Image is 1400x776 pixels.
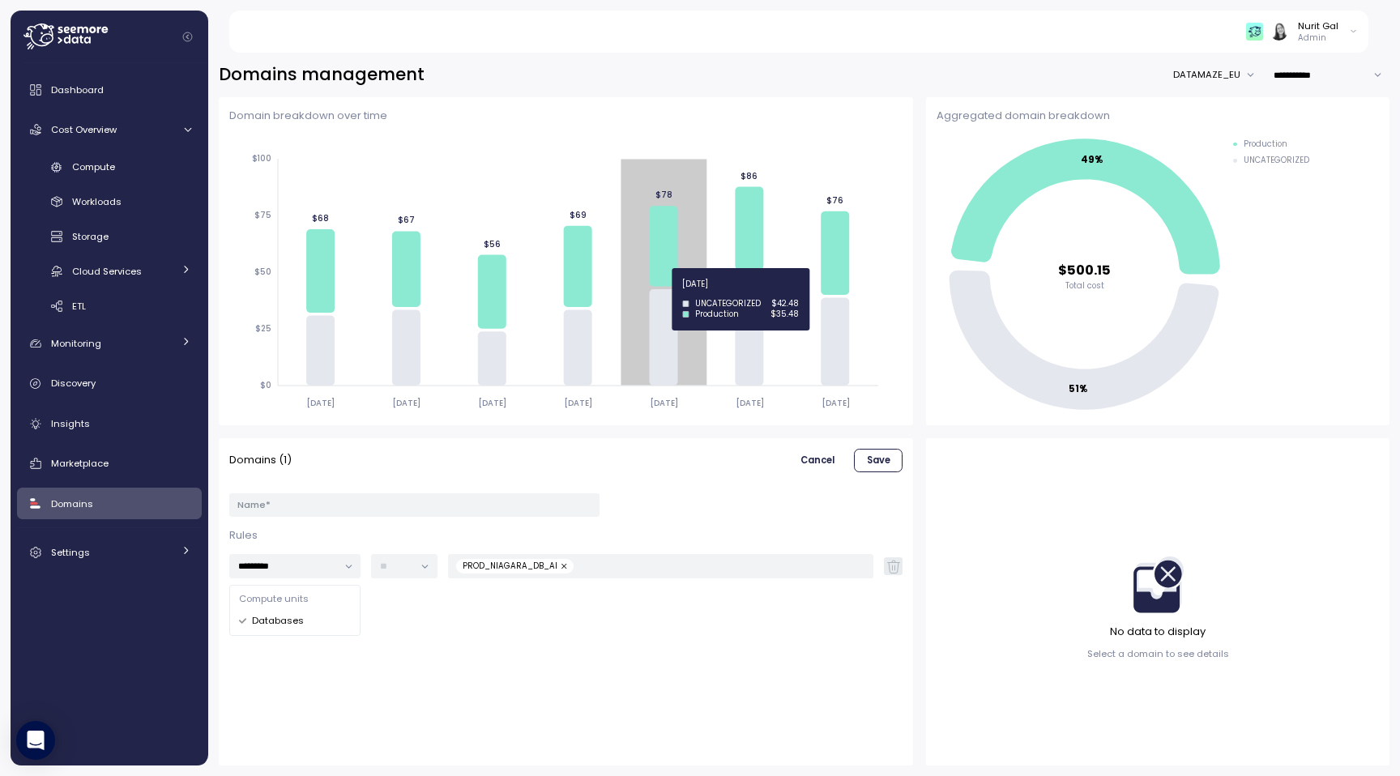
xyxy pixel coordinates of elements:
[17,536,202,569] a: Settings
[392,398,420,408] tspan: [DATE]
[1110,624,1206,640] p: No data to display
[17,224,202,250] a: Storage
[252,614,304,629] span: Databases
[478,398,506,408] tspan: [DATE]
[800,450,834,471] span: Cancel
[484,239,501,249] tspan: $56
[1298,19,1338,32] div: Nurit Gal
[1246,23,1263,40] img: 65f98ecb31a39d60f1f315eb.PNG
[51,417,90,430] span: Insights
[17,327,202,360] a: Monitoring
[463,559,557,573] span: PROD_NIAGARA_DB_AI
[937,108,1379,124] p: Aggregated domain breakdown
[17,113,202,146] a: Cost Overview
[17,258,202,284] a: Cloud Services
[51,123,117,136] span: Cost Overview
[17,368,202,400] a: Discovery
[16,721,55,760] div: Open Intercom Messenger
[51,457,109,470] span: Marketplace
[17,488,202,520] a: Domains
[1065,281,1104,292] tspan: Total cost
[51,497,93,510] span: Domains
[1244,139,1287,150] div: Production
[17,154,202,181] a: Compute
[17,74,202,106] a: Dashboard
[398,215,415,226] tspan: $67
[1298,32,1338,44] p: Admin
[51,377,96,390] span: Discovery
[569,210,586,220] tspan: $69
[17,189,202,215] a: Workloads
[255,324,271,335] tspan: $25
[17,407,202,440] a: Insights
[1087,647,1229,660] p: Select a domain to see details
[254,211,271,221] tspan: $75
[655,190,672,201] tspan: $78
[177,31,198,43] button: Collapse navigation
[51,337,101,350] span: Monitoring
[826,195,843,206] tspan: $76
[252,154,271,164] tspan: $100
[1244,155,1309,166] div: UNCATEGORIZED
[219,63,425,87] h2: Domains management
[72,300,86,313] span: ETL
[1059,260,1112,279] tspan: $500.15
[1270,23,1287,40] img: ACg8ocIVugc3DtI--ID6pffOeA5XcvoqExjdOmyrlhjOptQpqjom7zQ=s96-c
[229,452,292,468] p: Domains ( 1 )
[72,195,122,208] span: Workloads
[254,267,271,278] tspan: $50
[1173,63,1263,87] button: DATAMAZE_EU
[854,449,903,472] button: Save
[306,398,335,408] tspan: [DATE]
[72,265,142,278] span: Cloud Services
[260,381,271,391] tspan: $0
[735,398,763,408] tspan: [DATE]
[564,398,592,408] tspan: [DATE]
[867,450,890,471] span: Save
[788,449,847,472] button: Cancel
[51,546,90,559] span: Settings
[650,398,678,408] tspan: [DATE]
[229,108,903,124] p: Domain breakdown over time
[229,527,903,544] p: Rules
[51,83,104,96] span: Dashboard
[239,592,309,607] span: Compute units
[17,447,202,480] a: Marketplace
[72,230,109,243] span: Storage
[821,398,849,408] tspan: [DATE]
[72,160,115,173] span: Compute
[17,292,202,319] a: ETL
[741,171,758,181] tspan: $86
[312,213,329,224] tspan: $68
